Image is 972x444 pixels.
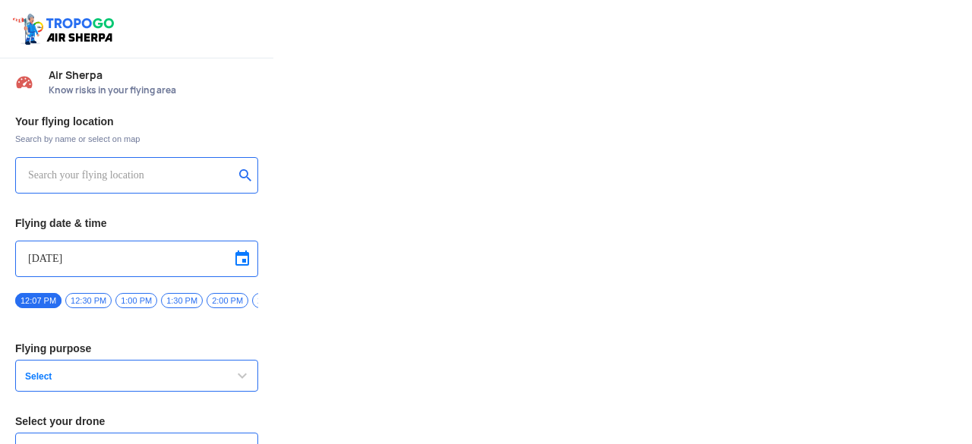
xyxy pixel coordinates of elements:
img: ic_tgdronemaps.svg [11,11,119,46]
h3: Flying purpose [15,343,258,354]
span: 2:00 PM [207,293,248,308]
span: Search by name or select on map [15,133,258,145]
span: Know risks in your flying area [49,84,258,96]
h3: Your flying location [15,116,258,127]
span: 1:30 PM [161,293,203,308]
span: Air Sherpa [49,69,258,81]
span: Select [19,370,209,383]
input: Select Date [28,250,245,268]
img: Risk Scores [15,73,33,91]
span: 12:30 PM [65,293,112,308]
h3: Select your drone [15,416,258,427]
span: 12:07 PM [15,293,62,308]
h3: Flying date & time [15,218,258,228]
span: 2:30 PM [252,293,294,308]
button: Select [15,360,258,392]
input: Search your flying location [28,166,234,184]
span: 1:00 PM [115,293,157,308]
